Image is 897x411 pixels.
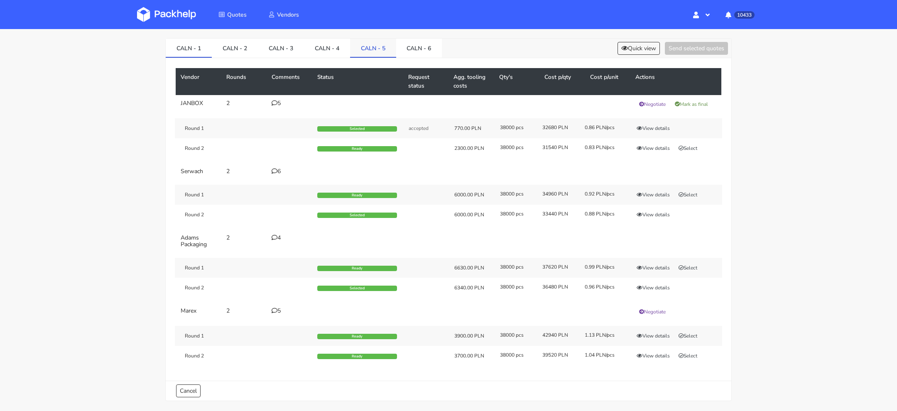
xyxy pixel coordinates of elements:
a: CALN - 2 [212,39,258,57]
button: Negotiate [635,100,669,108]
div: Selected [317,286,397,291]
button: Select [675,144,701,152]
button: View details [633,284,674,292]
th: Qty's [494,68,540,95]
td: Serwach [176,163,221,180]
div: 38000 pcs [494,144,537,151]
div: 0.99 PLN/pcs [579,264,621,270]
div: 770.00 PLN [454,125,488,132]
div: 0.86 PLN/pcs [579,124,621,131]
th: Cost p/qty [539,68,585,95]
div: 38000 pcs [494,124,537,131]
div: 32680 PLN [537,124,579,131]
th: Rounds [221,68,267,95]
div: Round 2 [175,145,266,152]
div: 3700.00 PLN [454,352,488,359]
div: 6340.00 PLN [454,284,488,291]
button: 10433 [719,7,760,22]
a: CALN - 3 [258,39,304,57]
button: Send selected quotes [665,42,728,55]
button: View details [633,352,674,360]
div: Round 2 [175,284,266,291]
div: 34960 PLN [537,191,579,197]
a: Cancel [176,384,201,397]
img: Dashboard [137,7,196,22]
th: Comments [267,68,312,95]
div: Selected [317,126,397,132]
button: View details [633,264,674,272]
th: Cost p/unit [585,68,631,95]
button: Negotiate [635,308,669,316]
button: View details [633,210,674,219]
div: 38000 pcs [494,191,537,197]
a: Vendors [258,7,309,22]
td: 2 [221,230,267,253]
th: Vendor [176,68,221,95]
div: 1.04 PLN/pcs [579,352,621,358]
div: 6630.00 PLN [454,264,488,271]
a: CALN - 6 [396,39,442,57]
div: Ready [317,266,397,272]
td: JANBOX [176,95,221,113]
div: Ready [317,354,397,360]
button: Mark as final [671,100,712,108]
a: CALN - 4 [304,39,350,57]
div: 36480 PLN [537,284,579,290]
td: 2 [221,303,267,321]
div: 5 [272,100,307,107]
div: 5 [272,308,307,314]
button: Select [675,352,701,360]
div: Round 1 [175,264,266,271]
button: View details [633,191,674,199]
div: 3900.00 PLN [454,333,488,339]
span: Vendors [277,11,299,19]
button: Select [675,264,701,272]
div: Round 1 [175,333,266,339]
div: 0.88 PLN/pcs [579,210,621,217]
div: 38000 pcs [494,210,537,217]
a: CALN - 1 [166,39,212,57]
div: Round 2 [175,352,266,359]
div: 38000 pcs [494,284,537,290]
div: 0.92 PLN/pcs [579,191,621,197]
a: Quotes [208,7,257,22]
div: 0.96 PLN/pcs [579,284,621,290]
button: Select [675,332,701,340]
table: CALN - 1 [176,68,721,371]
span: accepted [409,125,429,132]
div: Round 2 [175,211,266,218]
div: 31540 PLN [537,144,579,151]
button: View details [633,144,674,152]
div: 38000 pcs [494,264,537,270]
button: Quick view [618,42,660,55]
div: 2300.00 PLN [454,145,488,152]
div: 4 [272,235,307,241]
a: CALN - 5 [350,39,396,57]
div: Ready [317,146,397,152]
div: 42940 PLN [537,332,579,338]
div: 0.83 PLN/pcs [579,144,621,151]
td: 2 [221,163,267,180]
span: 10433 [734,11,755,19]
button: View details [633,124,674,132]
div: Ready [317,334,397,340]
div: Ready [317,193,397,198]
div: 1.13 PLN/pcs [579,332,621,338]
td: Adams Packaging [176,230,221,253]
div: Round 1 [175,191,266,198]
th: Agg. tooling costs [448,68,494,95]
div: 38000 pcs [494,332,537,338]
div: 6000.00 PLN [454,191,488,198]
th: Status [312,68,403,95]
div: 38000 pcs [494,352,537,358]
div: 6000.00 PLN [454,211,488,218]
button: Select [675,191,701,199]
div: 6 [272,168,307,175]
div: 33440 PLN [537,210,579,217]
div: Round 1 [175,125,266,132]
span: Quotes [227,11,247,19]
button: View details [633,332,674,340]
td: 2 [221,95,267,113]
th: Request status [403,68,449,95]
div: 37620 PLN [537,264,579,270]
